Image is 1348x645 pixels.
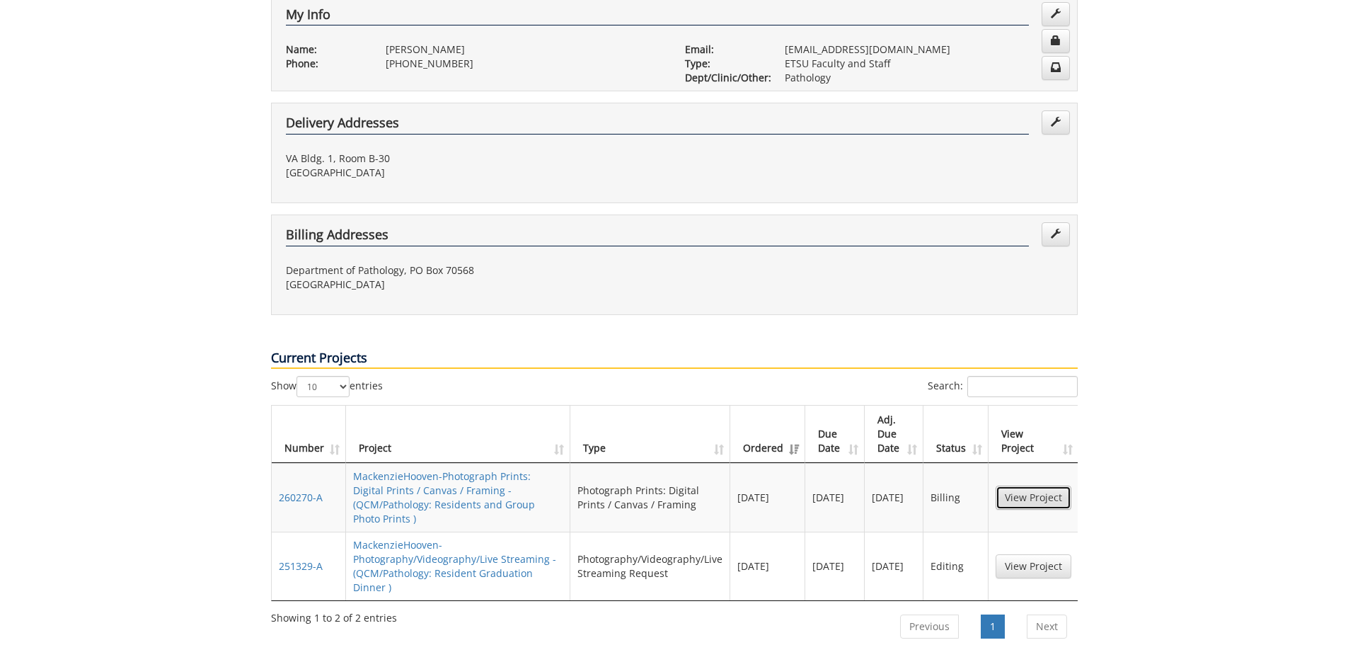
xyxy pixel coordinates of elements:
p: [GEOGRAPHIC_DATA] [286,278,664,292]
a: Edit Addresses [1042,110,1070,135]
th: Number: activate to sort column ascending [272,406,346,463]
td: [DATE] [805,463,865,532]
td: [DATE] [730,463,805,532]
th: View Project: activate to sort column ascending [989,406,1078,463]
td: Photograph Prints: Digital Prints / Canvas / Framing [570,463,730,532]
a: Change Password [1042,29,1070,53]
p: Department of Pathology, PO Box 70568 [286,263,664,278]
td: [DATE] [865,532,924,600]
td: [DATE] [805,532,865,600]
td: [DATE] [865,463,924,532]
a: View Project [996,486,1071,510]
p: Email: [685,42,764,57]
td: [DATE] [730,532,805,600]
p: VA Bldg. 1, Room B-30 [286,152,664,166]
p: Type: [685,57,764,71]
a: 1 [981,615,1005,639]
th: Type: activate to sort column ascending [570,406,730,463]
p: [PERSON_NAME] [386,42,664,57]
a: MackenzieHooven-Photography/Videography/Live Streaming - (QCM/Pathology: Resident Graduation Dinn... [353,538,556,594]
a: View Project [996,554,1071,578]
div: Showing 1 to 2 of 2 entries [271,605,397,625]
label: Search: [928,376,1078,397]
p: [GEOGRAPHIC_DATA] [286,166,664,180]
th: Project: activate to sort column ascending [346,406,570,463]
a: Next [1027,615,1067,639]
h4: Billing Addresses [286,228,1029,246]
a: Edit Info [1042,2,1070,26]
select: Showentries [296,376,350,397]
a: Edit Addresses [1042,222,1070,246]
th: Adj. Due Date: activate to sort column ascending [865,406,924,463]
a: Change Communication Preferences [1042,56,1070,80]
h4: Delivery Addresses [286,116,1029,135]
h4: My Info [286,8,1029,26]
p: Current Projects [271,349,1078,369]
a: Previous [900,615,959,639]
p: ETSU Faculty and Staff [785,57,1063,71]
th: Status: activate to sort column ascending [923,406,988,463]
input: Search: [967,376,1078,397]
p: [EMAIL_ADDRESS][DOMAIN_NAME] [785,42,1063,57]
a: MackenzieHooven-Photograph Prints: Digital Prints / Canvas / Framing - (QCM/Pathology: Residents ... [353,469,535,525]
th: Due Date: activate to sort column ascending [805,406,865,463]
a: 260270-A [279,491,323,504]
p: Phone: [286,57,364,71]
a: 251329-A [279,559,323,573]
p: Pathology [785,71,1063,85]
p: [PHONE_NUMBER] [386,57,664,71]
p: Dept/Clinic/Other: [685,71,764,85]
td: Editing [923,532,988,600]
td: Billing [923,463,988,532]
th: Ordered: activate to sort column ascending [730,406,805,463]
label: Show entries [271,376,383,397]
p: Name: [286,42,364,57]
td: Photography/Videography/Live Streaming Request [570,532,730,600]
